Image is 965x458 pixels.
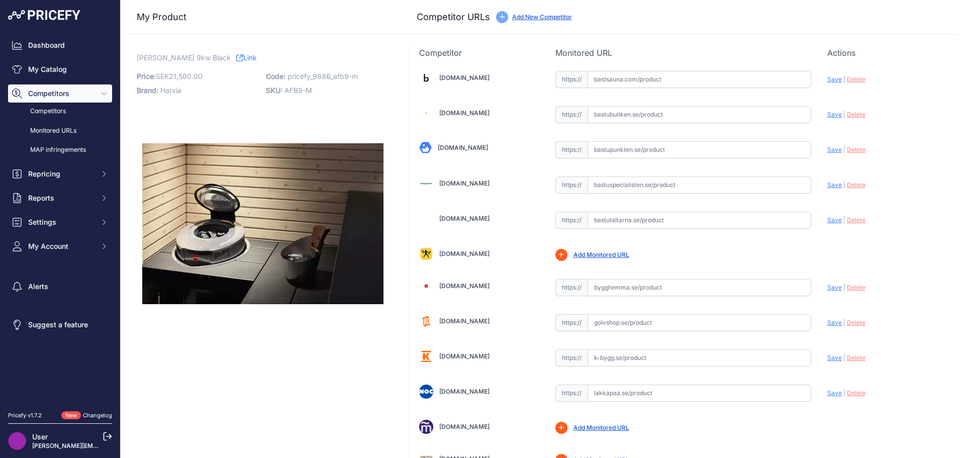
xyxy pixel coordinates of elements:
a: [DOMAIN_NAME] [439,74,490,81]
a: [DOMAIN_NAME] [439,388,490,395]
span: Delete [847,75,865,83]
input: bygghemma.se/product [588,279,811,296]
input: bastuspecialisten.se/product [588,176,811,194]
span: https:// [555,106,588,123]
a: [DOMAIN_NAME] [439,109,490,117]
span: Save [827,354,842,361]
a: [DOMAIN_NAME] [438,144,488,151]
button: Settings [8,213,112,231]
p: Competitor [419,47,539,59]
span: | [843,216,845,224]
a: Suggest a feature [8,316,112,334]
a: Monitored URLs [8,122,112,140]
a: [DOMAIN_NAME] [439,282,490,290]
span: Reports [28,193,94,203]
a: [DOMAIN_NAME] [439,215,490,222]
span: Delete [847,319,865,326]
div: Pricefy v1.7.2 [8,411,42,420]
span: Delete [847,284,865,291]
button: Reports [8,189,112,207]
span: Save [827,181,842,189]
span: AFB9-M [284,86,312,95]
span: | [843,111,845,118]
span: | [843,146,845,153]
a: [DOMAIN_NAME] [439,179,490,187]
span: https:// [555,141,588,158]
a: Changelog [83,412,112,419]
span: Delete [847,181,865,189]
span: Save [827,216,842,224]
a: Competitors [8,103,112,120]
p: Actions [827,47,947,59]
span: My Account [28,241,94,251]
a: Dashboard [8,36,112,54]
span: Repricing [28,169,94,179]
input: bastubutiken.se/product [588,106,811,123]
h3: My Product [137,10,389,24]
span: Settings [28,217,94,227]
input: bastutaltarna.se/product [588,212,811,229]
span: Delete [847,216,865,224]
span: [PERSON_NAME] 9kw Black [137,51,231,64]
span: 21,500.00 [169,72,203,80]
span: https:// [555,176,588,194]
a: Link [236,51,257,64]
span: SKU: [266,86,282,95]
a: Add New Competitor [512,13,572,21]
span: Save [827,75,842,83]
span: https:// [555,212,588,229]
span: Save [827,319,842,326]
button: Repricing [8,165,112,183]
img: Pricefy Logo [8,10,80,20]
a: User [32,432,48,441]
span: Save [827,389,842,397]
span: https:// [555,385,588,402]
a: [DOMAIN_NAME] [439,317,490,325]
span: Save [827,146,842,153]
span: | [843,354,845,361]
span: Harvia [160,86,181,95]
span: Save [827,284,842,291]
span: https:// [555,314,588,331]
span: pricefy_9886_afb9-m [287,72,358,80]
span: https:// [555,279,588,296]
button: My Account [8,237,112,255]
a: Add Monitored URL [573,424,629,431]
a: [DOMAIN_NAME] [439,423,490,430]
h3: Competitor URLs [417,10,490,24]
a: Add Monitored URL [573,251,629,258]
a: My Catalog [8,60,112,78]
span: Delete [847,389,865,397]
input: k-bygg.se/product [588,349,811,367]
button: Competitors [8,84,112,103]
span: Brand: [137,86,158,95]
span: New [61,411,81,420]
p: Monitored URL [555,47,811,59]
a: [PERSON_NAME][EMAIL_ADDRESS][DOMAIN_NAME] [32,442,187,449]
p: SEK [137,69,260,83]
span: | [843,181,845,189]
span: Competitors [28,88,94,99]
span: Delete [847,354,865,361]
a: Alerts [8,278,112,296]
input: golvshop.se/product [588,314,811,331]
span: https:// [555,71,588,88]
input: lakkapaa.se/product [588,385,811,402]
span: | [843,389,845,397]
input: bastupunkten.se/product [588,141,811,158]
span: Price: [137,72,156,80]
span: Code: [266,72,285,80]
span: https:// [555,349,588,367]
span: Delete [847,146,865,153]
span: Delete [847,111,865,118]
span: | [843,75,845,83]
input: bastsauna.com/product [588,71,811,88]
a: MAP infringements [8,141,112,159]
span: Save [827,111,842,118]
a: [DOMAIN_NAME] [439,352,490,360]
span: | [843,319,845,326]
nav: Sidebar [8,36,112,399]
a: [DOMAIN_NAME] [439,250,490,257]
span: | [843,284,845,291]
